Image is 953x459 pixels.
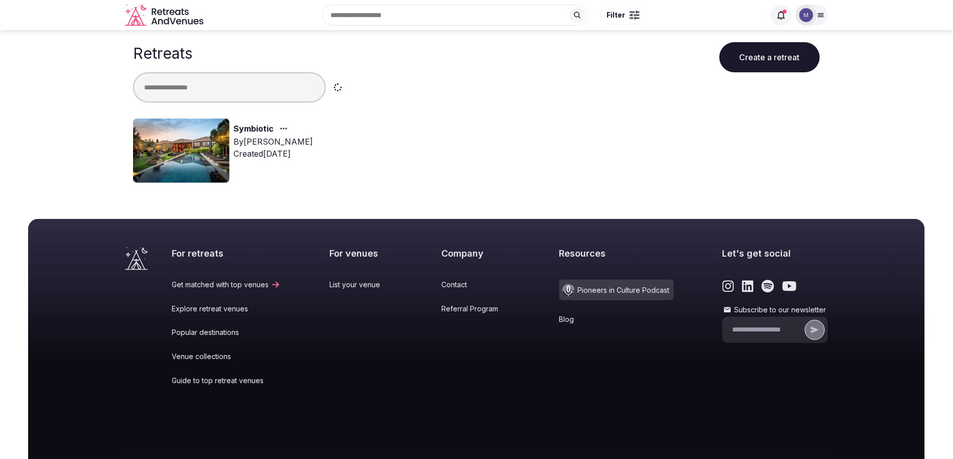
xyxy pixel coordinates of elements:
[799,8,813,22] img: mia
[441,280,510,290] a: Contact
[559,247,674,260] h2: Resources
[233,148,313,160] div: Created [DATE]
[125,4,205,27] svg: Retreats and Venues company logo
[233,136,313,148] div: By [PERSON_NAME]
[330,247,393,260] h2: For venues
[125,4,205,27] a: Visit the homepage
[601,6,646,25] button: Filter
[330,280,393,290] a: List your venue
[782,280,797,293] a: Link to the retreats and venues Youtube page
[172,247,281,260] h2: For retreats
[723,247,828,260] h2: Let's get social
[172,352,281,362] a: Venue collections
[559,280,674,300] a: Pioneers in Culture Podcast
[172,280,281,290] a: Get matched with top venues
[607,10,626,20] span: Filter
[742,280,754,293] a: Link to the retreats and venues LinkedIn page
[720,42,820,72] button: Create a retreat
[559,314,674,324] a: Blog
[172,304,281,314] a: Explore retreat venues
[172,327,281,337] a: Popular destinations
[441,304,510,314] a: Referral Program
[762,280,774,293] a: Link to the retreats and venues Spotify page
[441,247,510,260] h2: Company
[723,305,828,315] label: Subscribe to our newsletter
[233,123,274,136] a: Symbiotic
[723,280,734,293] a: Link to the retreats and venues Instagram page
[172,376,281,386] a: Guide to top retreat venues
[133,119,229,183] img: Top retreat image for the retreat: Symbiotic
[125,247,148,270] a: Visit the homepage
[133,44,192,62] h1: Retreats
